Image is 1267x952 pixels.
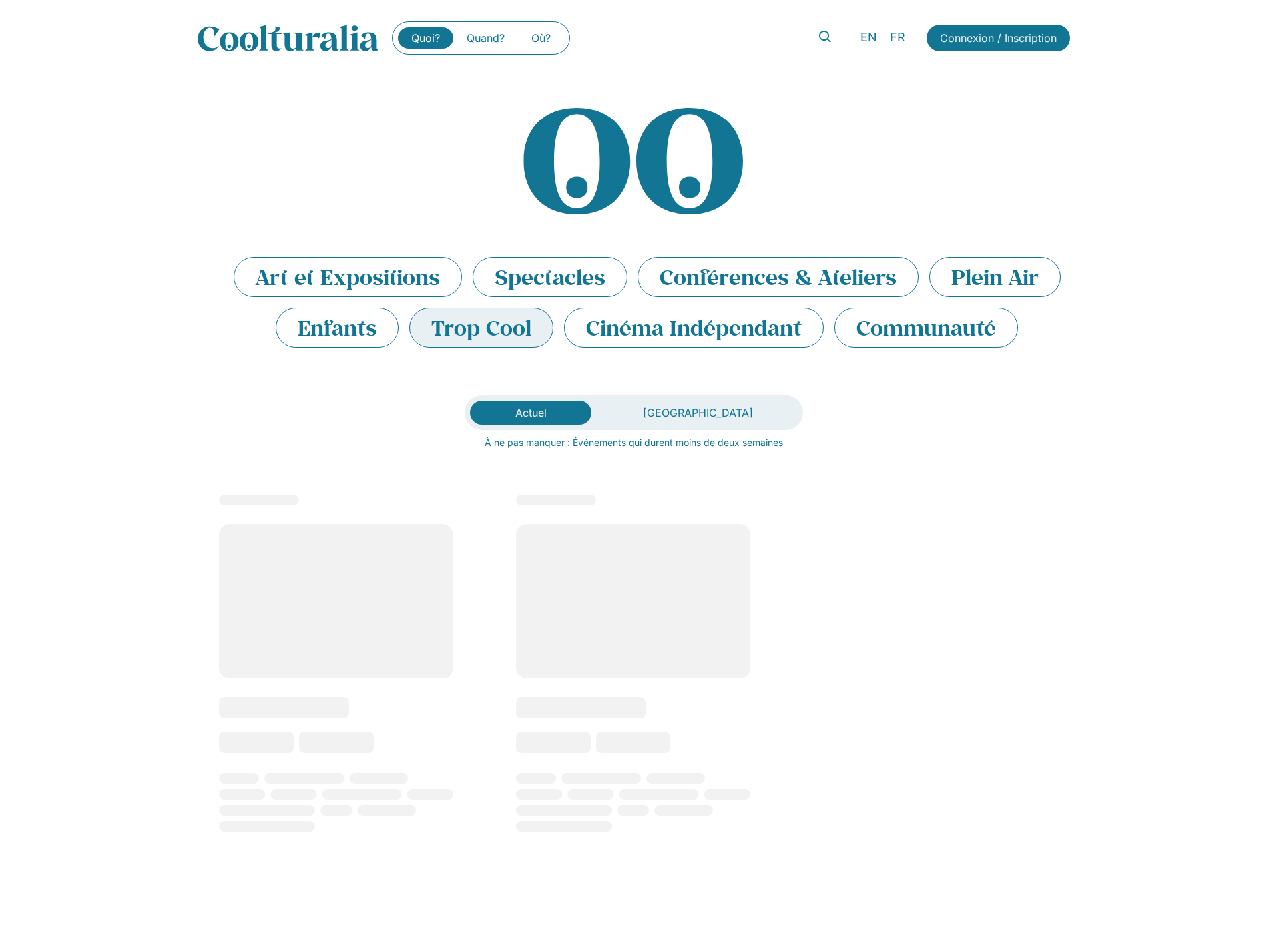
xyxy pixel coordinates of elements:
li: Art et Expositions [234,257,462,297]
li: Communauté [834,308,1018,348]
li: Trop Cool [409,308,553,348]
li: Plein Air [929,257,1061,297]
a: Quoi? [398,27,453,49]
a: Connexion / Inscription [927,25,1070,51]
p: À ne pas manquer : Événements qui durent moins de deux semaines [198,435,1070,449]
span: EN [860,31,877,45]
a: EN [854,28,884,47]
li: Enfants [276,308,399,348]
li: Spectacles [473,257,627,297]
a: Quand? [453,27,518,49]
span: [GEOGRAPHIC_DATA] [643,406,753,419]
li: Cinéma Indépendant [564,308,824,348]
a: Où? [518,27,564,49]
span: FR [890,31,905,45]
span: Actuel [515,406,547,419]
li: Conférences & Ateliers [638,257,919,297]
a: FR [884,28,912,47]
span: Connexion / Inscription [940,30,1057,46]
nav: Menu [398,27,564,49]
